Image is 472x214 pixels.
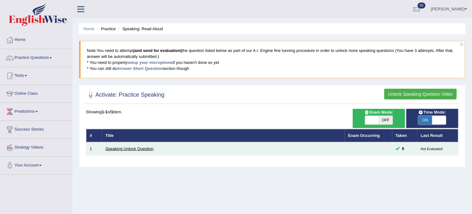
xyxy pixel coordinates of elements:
[102,129,345,142] th: Title
[418,116,432,125] span: ON
[111,110,113,114] b: 1
[0,139,72,155] a: Strategy Videos
[353,109,405,128] div: Show exams occurring in exams
[417,129,458,142] th: Last Result
[117,66,162,71] a: Answer Short Question
[102,110,108,114] b: 1-1
[117,26,163,32] li: Speaking: Read Aloud
[400,146,407,152] span: You can still take this question
[87,48,97,53] span: Note:
[106,146,154,151] a: Speaking Unlock Question
[0,49,72,65] a: Practice Questions
[416,109,449,116] span: Time Mode:
[83,26,95,31] a: Home
[86,142,102,155] td: 1
[86,129,102,142] th: #
[0,67,72,83] a: Tests
[418,3,426,8] span: 50
[0,31,72,47] a: Home
[384,89,457,99] button: Unlock Speaking Question Video
[460,41,464,48] button: ×
[348,133,380,138] a: Exam Occurring
[79,41,465,78] blockquote: You need to attempt the question listed below as part of our A.I. Engine fine tunning procedure i...
[0,157,72,172] a: Your Account
[86,90,164,100] h2: Activate: Practice Speaking
[0,121,72,137] a: Success Stories
[0,85,72,101] a: Online Class
[127,60,173,65] a: setup your microphone
[392,129,417,142] th: Taken
[133,48,182,53] b: (and send for evaluation)
[379,116,393,125] span: OFF
[421,147,443,151] small: Not Evaluated
[446,116,460,125] span: OFF
[362,109,396,116] span: Exam Mode:
[86,109,458,115] div: Showing of item.
[95,26,116,32] li: Practice
[0,103,72,119] a: Predictions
